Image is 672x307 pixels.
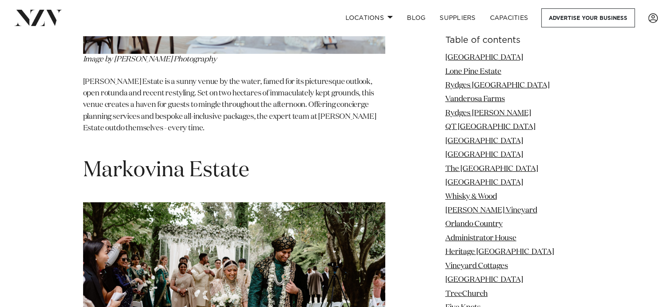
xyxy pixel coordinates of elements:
[83,160,249,181] span: Markovina Estate
[83,76,385,146] p: [PERSON_NAME] Estate is a sunny venue by the water, famed for its picturesque outlook, open rotun...
[445,179,523,186] a: [GEOGRAPHIC_DATA]
[445,276,523,284] a: [GEOGRAPHIC_DATA]
[433,8,482,27] a: SUPPLIERS
[445,220,503,228] a: Orlando Country
[445,82,550,89] a: Rydges [GEOGRAPHIC_DATA]
[445,36,589,45] h6: Table of contents
[483,8,535,27] a: Capacities
[400,8,433,27] a: BLOG
[445,110,531,117] a: Rydges [PERSON_NAME]
[445,165,538,173] a: The [GEOGRAPHIC_DATA]
[338,8,400,27] a: Locations
[445,151,523,159] a: [GEOGRAPHIC_DATA]
[445,235,516,242] a: Administrator House
[83,56,217,63] span: Image by [PERSON_NAME] Photography
[14,10,62,26] img: nzv-logo.png
[445,123,535,131] a: QT [GEOGRAPHIC_DATA]
[445,193,497,200] a: Whisky & Wood
[445,68,501,75] a: Lone Pine Estate
[445,248,554,256] a: Heritage [GEOGRAPHIC_DATA]
[445,54,523,61] a: [GEOGRAPHIC_DATA]
[445,262,508,270] a: Vineyard Cottages
[445,137,523,145] a: [GEOGRAPHIC_DATA]
[445,290,488,297] a: TreeChurch
[445,95,505,103] a: Vanderosa Farms
[445,207,537,214] a: [PERSON_NAME] Vineyard
[541,8,635,27] a: Advertise your business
